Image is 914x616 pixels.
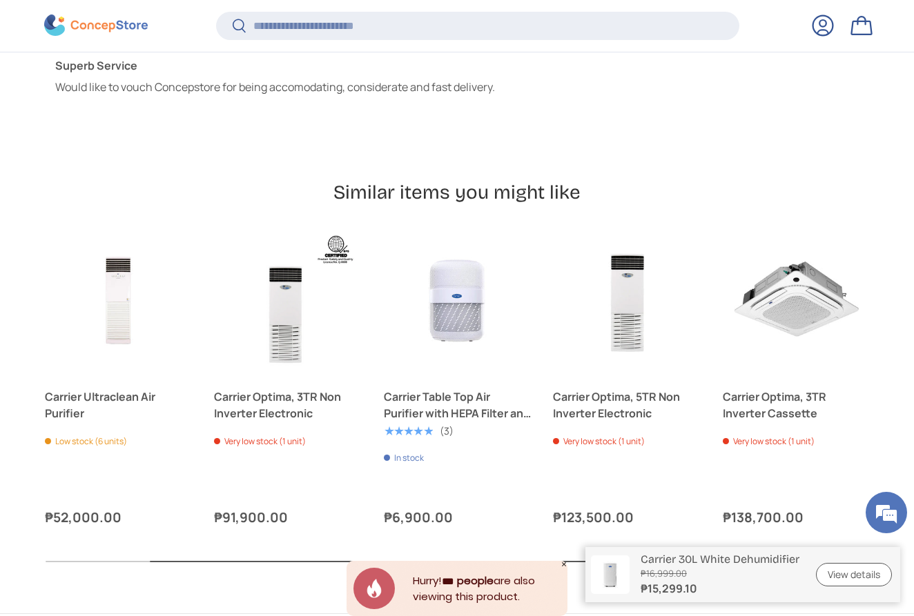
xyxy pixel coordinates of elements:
a: Carrier Optima, 5TR Non Inverter Electronic [553,227,701,375]
a: Carrier Optima, 5TR Non Inverter Electronic [553,388,701,421]
img: ConcepStore [44,15,148,37]
div: Chat with us now [72,77,232,95]
a: View details [816,563,892,587]
span: We're online! [80,174,191,313]
p: Carrier 30L White Dehumidifier [641,553,799,566]
a: Carrier Optima, 3TR Non Inverter Electronic [214,388,362,421]
p: Would like to vouch Concepstore for being accomodating, considerate and fast delivery. [55,79,859,95]
a: Carrier Optima, 3TR Inverter Cassette [723,388,871,421]
a: Carrier Optima, 3TR Non Inverter Electronic [214,227,362,375]
h2: Similar items you might like [44,180,870,205]
a: Carrier Ultraclean Air Purifier [45,227,193,375]
strong: ₱15,299.10 [641,580,799,597]
a: Carrier Table Top Air Purifier with HEPA Filter and Aromatherapy [384,227,532,375]
div: Minimize live chat window [226,7,260,40]
b: Superb Service [55,58,859,73]
textarea: Type your message and hit 'Enter' [7,377,263,425]
a: Carrier Table Top Air Purifier with HEPA Filter and Aromatherapy [384,388,532,421]
div: Close [561,561,567,568]
a: Carrier Ultraclean Air Purifier [45,388,193,421]
s: ₱16,999.00 [641,567,799,580]
img: carrier-dehumidifier-30-liter-full-view-concepstore [591,555,630,594]
a: Carrier Optima, 3TR Inverter Cassette [723,227,871,375]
